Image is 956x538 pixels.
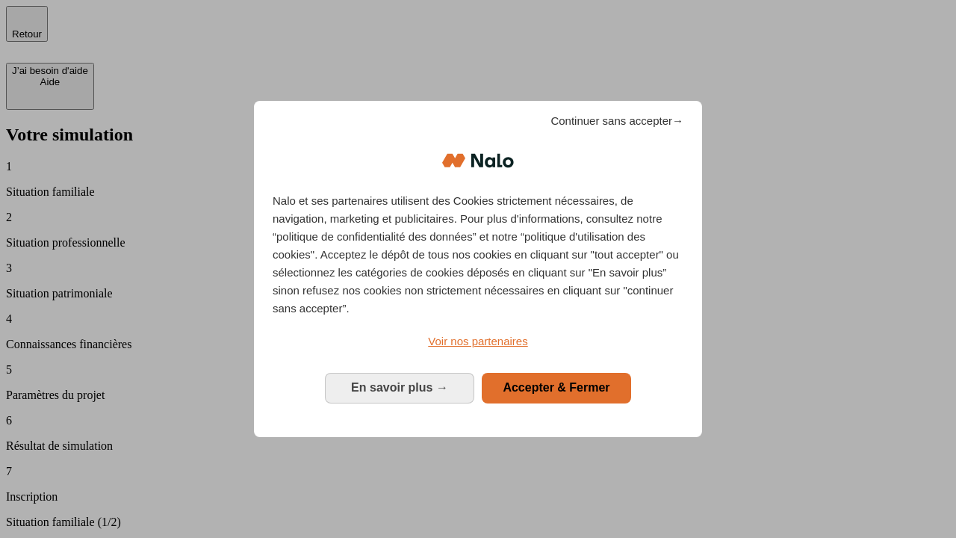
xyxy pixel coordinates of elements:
span: En savoir plus → [351,381,448,394]
a: Voir nos partenaires [273,333,683,350]
span: Accepter & Fermer [503,381,609,394]
img: Logo [442,138,514,183]
button: Accepter & Fermer: Accepter notre traitement des données et fermer [482,373,631,403]
p: Nalo et ses partenaires utilisent des Cookies strictement nécessaires, de navigation, marketing e... [273,192,683,318]
div: Bienvenue chez Nalo Gestion du consentement [254,101,702,436]
span: Voir nos partenaires [428,335,527,347]
button: En savoir plus: Configurer vos consentements [325,373,474,403]
span: Continuer sans accepter→ [550,112,683,130]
